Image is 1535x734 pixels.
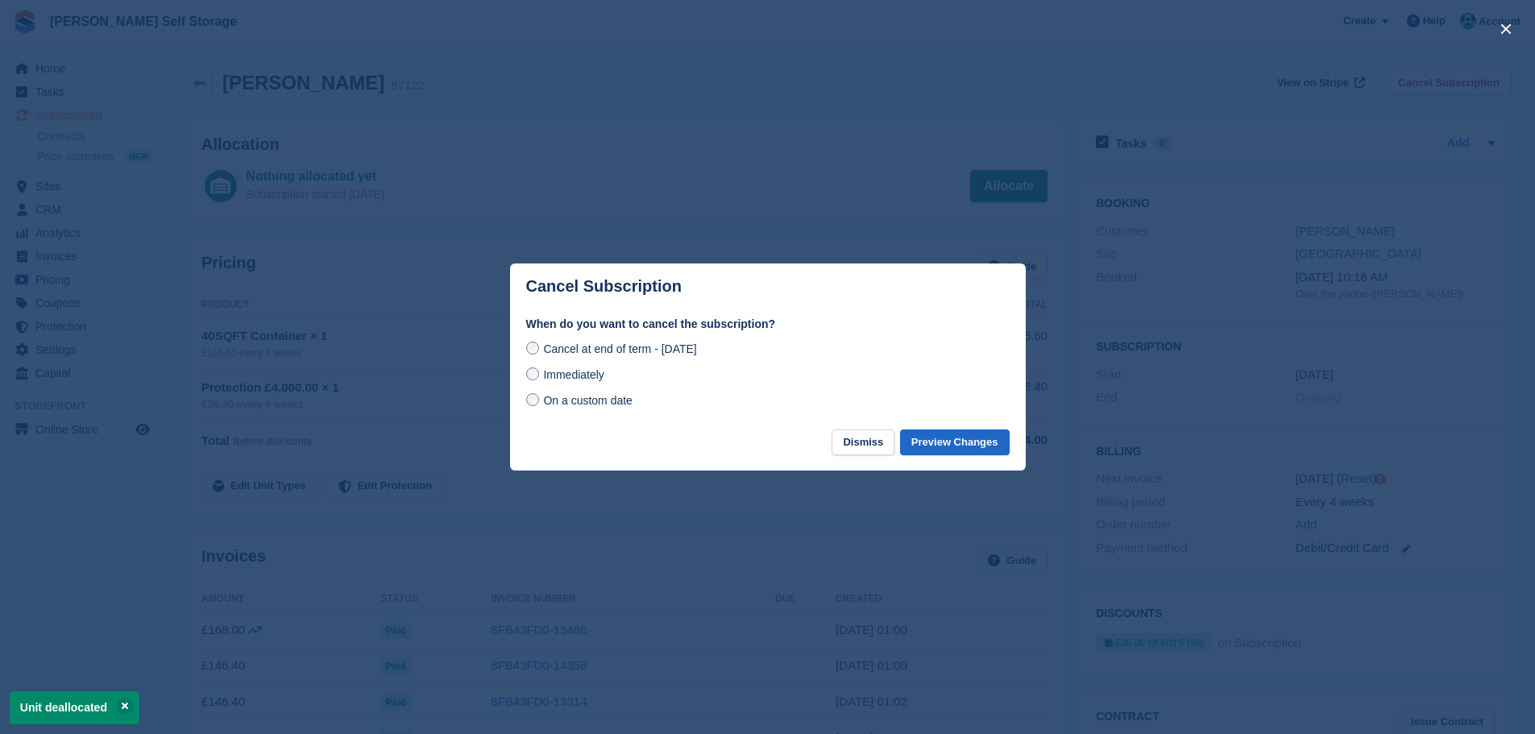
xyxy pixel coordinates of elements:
input: Cancel at end of term - [DATE] [526,342,539,355]
p: Unit deallocated [10,691,139,724]
input: On a custom date [526,393,539,406]
input: Immediately [526,367,539,380]
button: close [1493,16,1519,42]
button: Dismiss [832,429,894,456]
span: On a custom date [543,394,633,407]
span: Immediately [543,368,604,381]
label: When do you want to cancel the subscription? [526,316,1010,333]
button: Preview Changes [900,429,1010,456]
p: Cancel Subscription [526,277,682,296]
span: Cancel at end of term - [DATE] [543,342,696,355]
